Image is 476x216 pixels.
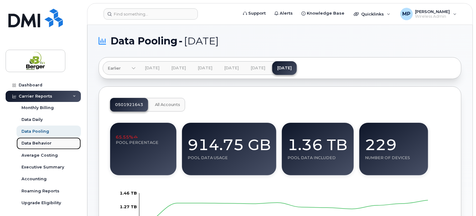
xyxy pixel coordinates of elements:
div: 914.75 GB [188,128,271,155]
span: All Accounts [155,102,180,107]
g: 0.00 Bytes [120,191,137,195]
div: Pool data included [287,155,348,160]
a: [DATE] [166,61,191,75]
div: Number of devices [365,155,422,160]
div: Pool Percentage [116,140,171,145]
a: [DATE] [246,61,270,75]
a: [DATE] [219,61,244,75]
span: 65.55% [116,134,138,140]
g: 0.00 Bytes [120,204,137,209]
tspan: 1.46 TB [120,191,137,195]
span: - [179,36,183,46]
div: 1.36 TB [287,128,348,155]
a: Earlier [103,61,136,75]
div: Pool data usage [188,155,271,160]
span: Data Pooling [110,36,177,46]
a: [DATE] [193,61,217,75]
tspan: 1.27 TB [120,204,137,209]
div: 229 [365,128,422,155]
a: [DATE] [272,61,297,75]
span: [DATE] [184,36,219,46]
span: Earlier [108,65,121,71]
a: [DATE] [140,61,165,75]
